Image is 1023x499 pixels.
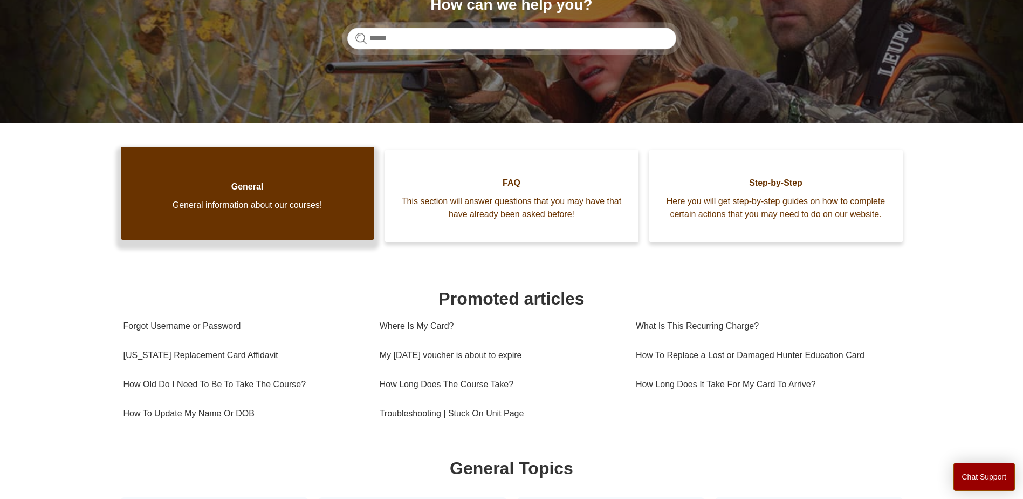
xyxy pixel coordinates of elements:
[137,199,358,212] span: General information about our courses!
[401,177,622,190] span: FAQ
[636,341,892,370] a: How To Replace a Lost or Damaged Hunter Education Card
[123,286,900,312] h1: Promoted articles
[347,28,676,49] input: Search
[665,177,887,190] span: Step-by-Step
[953,463,1015,491] button: Chat Support
[385,150,638,242] a: FAQ This section will answer questions that you may have that have already been asked before!
[636,312,892,341] a: What Is This Recurring Charge?
[380,399,620,428] a: Troubleshooting | Stuck On Unit Page
[123,455,900,481] h1: General Topics
[649,150,903,242] a: Step-by-Step Here you will get step-by-step guides on how to complete certain actions that you ma...
[665,195,887,221] span: Here you will get step-by-step guides on how to complete certain actions that you may need to do ...
[636,370,892,399] a: How Long Does It Take For My Card To Arrive?
[380,312,620,341] a: Where Is My Card?
[401,195,622,221] span: This section will answer questions that you may have that have already been asked before!
[123,312,363,341] a: Forgot Username or Password
[121,147,374,240] a: General General information about our courses!
[123,399,363,428] a: How To Update My Name Or DOB
[137,180,358,193] span: General
[380,370,620,399] a: How Long Does The Course Take?
[123,341,363,370] a: [US_STATE] Replacement Card Affidavit
[380,341,620,370] a: My [DATE] voucher is about to expire
[123,370,363,399] a: How Old Do I Need To Be To Take The Course?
